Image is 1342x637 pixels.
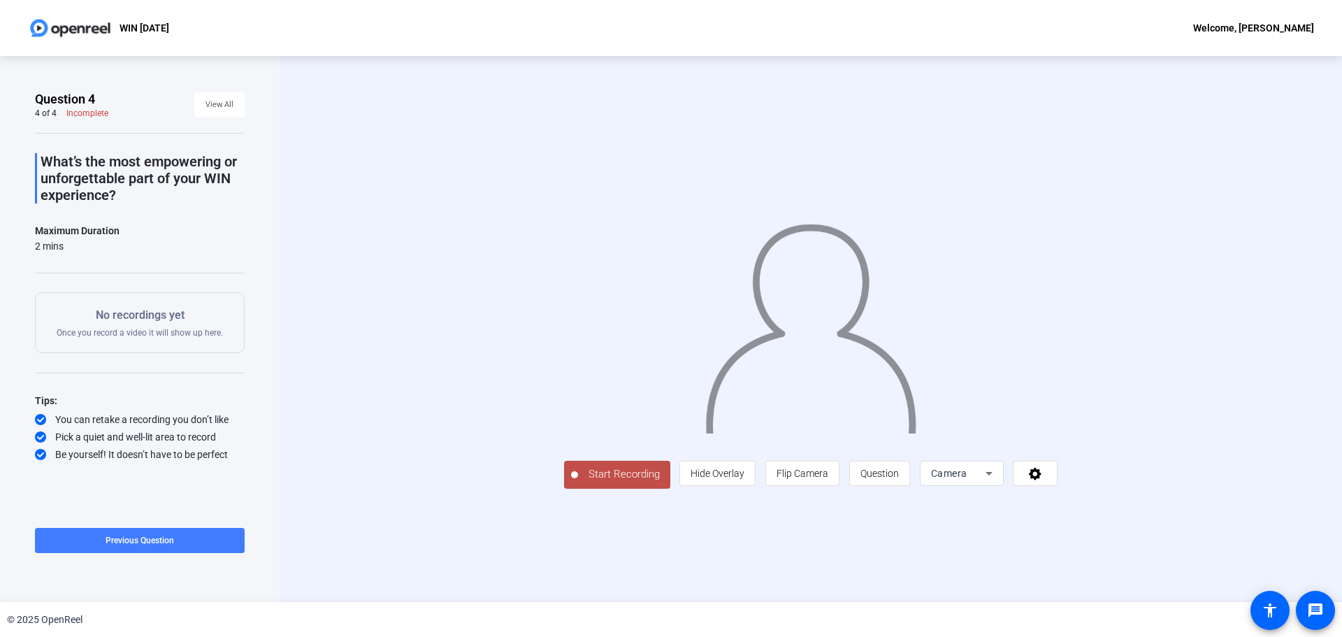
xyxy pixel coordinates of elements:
[35,91,95,108] span: Question 4
[35,222,120,239] div: Maximum Duration
[1307,602,1324,619] mat-icon: message
[57,307,223,338] div: Once you record a video it will show up here.
[860,468,899,479] span: Question
[28,14,113,42] img: OpenReel logo
[7,613,82,627] div: © 2025 OpenReel
[691,468,744,479] span: Hide Overlay
[120,20,169,36] p: WIN [DATE]
[106,536,174,545] span: Previous Question
[578,466,670,482] span: Start Recording
[765,461,839,486] button: Flip Camera
[35,448,245,461] div: Be yourself! It doesn’t have to be perfect
[564,461,670,489] button: Start Recording
[194,92,245,117] button: View All
[205,94,233,115] span: View All
[35,528,245,553] button: Previous Question
[931,468,967,479] span: Camera
[57,307,223,324] p: No recordings yet
[849,461,910,486] button: Question
[679,461,756,486] button: Hide Overlay
[41,153,245,203] p: What’s the most empowering or unforgettable part of your WIN experience?
[35,413,245,427] div: You can retake a recording you don’t like
[35,430,245,444] div: Pick a quiet and well-lit area to record
[35,108,57,119] div: 4 of 4
[35,392,245,409] div: Tips:
[1193,20,1314,36] div: Welcome, [PERSON_NAME]
[777,468,828,479] span: Flip Camera
[35,239,120,253] div: 2 mins
[1262,602,1278,619] mat-icon: accessibility
[66,108,108,119] div: Incomplete
[704,211,918,434] img: overlay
